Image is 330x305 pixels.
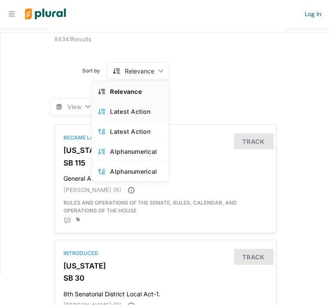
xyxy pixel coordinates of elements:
div: Alphanumerical [110,168,162,175]
div: Latest Action [110,128,162,135]
div: Alphanumerical [110,148,162,155]
h4: General Assembly Appointments. [64,171,267,182]
a: Alphanumerical [92,141,168,161]
span: [PERSON_NAME] (R) [64,186,122,193]
h3: [US_STATE] [64,262,267,270]
a: Latest Action [92,121,168,141]
h3: SB 115 [64,159,267,167]
div: Latest Action [110,108,162,115]
div: Became Law [64,134,267,142]
div: Relevance [110,88,162,95]
img: Logo for Plural [18,0,73,28]
a: Log In [305,10,321,18]
span: View [68,102,82,111]
h3: SB 30 [64,274,267,282]
a: Latest Action [92,101,168,121]
button: Track [234,133,274,149]
span: Rules and Operations of the Senate, Rules, Calendar, and Operations of the House [64,199,237,214]
div: Introduced [64,249,267,257]
a: Relevance [92,81,168,101]
div: Relevance [125,66,155,76]
div: Add Position Statement [64,217,71,224]
h4: 8th Senatorial District Local Act-1. [64,286,267,298]
button: Track [234,249,274,265]
div: 84341 Results [48,33,283,46]
span: Sort by [83,67,107,75]
div: Add tags [76,217,80,222]
a: Alphanumerical [92,161,168,181]
h3: [US_STATE] [64,146,267,155]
